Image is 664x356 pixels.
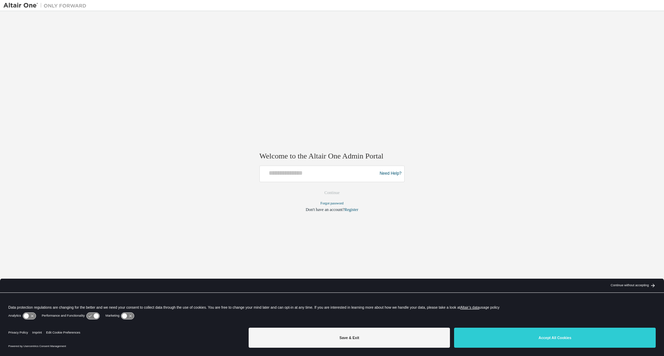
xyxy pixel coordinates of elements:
[259,152,405,161] h2: Welcome to the Altair One Admin Portal
[344,207,358,212] a: Register
[3,2,90,9] img: Altair One
[306,207,344,212] span: Don't have an account?
[321,201,344,205] a: Forgot password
